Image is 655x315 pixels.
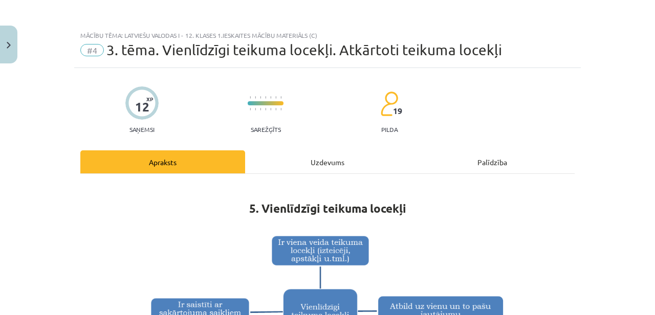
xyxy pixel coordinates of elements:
img: icon-short-line-57e1e144782c952c97e751825c79c345078a6d821885a25fce030b3d8c18986b.svg [255,108,256,110]
img: icon-short-line-57e1e144782c952c97e751825c79c345078a6d821885a25fce030b3d8c18986b.svg [250,108,251,110]
img: icon-short-line-57e1e144782c952c97e751825c79c345078a6d821885a25fce030b3d8c18986b.svg [275,96,276,99]
div: Palīdzība [410,150,575,173]
p: pilda [381,126,398,133]
img: icon-short-line-57e1e144782c952c97e751825c79c345078a6d821885a25fce030b3d8c18986b.svg [270,108,271,110]
img: icon-short-line-57e1e144782c952c97e751825c79c345078a6d821885a25fce030b3d8c18986b.svg [280,96,281,99]
div: Apraksts [80,150,245,173]
p: Saņemsi [125,126,159,133]
img: students-c634bb4e5e11cddfef0936a35e636f08e4e9abd3cc4e673bd6f9a4125e45ecb1.svg [380,91,398,117]
img: icon-short-line-57e1e144782c952c97e751825c79c345078a6d821885a25fce030b3d8c18986b.svg [260,96,261,99]
img: icon-short-line-57e1e144782c952c97e751825c79c345078a6d821885a25fce030b3d8c18986b.svg [255,96,256,99]
img: icon-short-line-57e1e144782c952c97e751825c79c345078a6d821885a25fce030b3d8c18986b.svg [275,108,276,110]
img: icon-close-lesson-0947bae3869378f0d4975bcd49f059093ad1ed9edebbc8119c70593378902aed.svg [7,42,11,49]
div: Uzdevums [245,150,410,173]
img: icon-short-line-57e1e144782c952c97e751825c79c345078a6d821885a25fce030b3d8c18986b.svg [280,108,281,110]
img: icon-short-line-57e1e144782c952c97e751825c79c345078a6d821885a25fce030b3d8c18986b.svg [265,108,266,110]
strong: 5. Vienlīdzīgi teikuma locekļi [249,201,406,216]
div: Mācību tēma: Latviešu valodas i - 12. klases 1.ieskaites mācību materiāls (c) [80,32,575,39]
img: icon-short-line-57e1e144782c952c97e751825c79c345078a6d821885a25fce030b3d8c18986b.svg [250,96,251,99]
span: #4 [80,44,104,56]
img: icon-short-line-57e1e144782c952c97e751825c79c345078a6d821885a25fce030b3d8c18986b.svg [260,108,261,110]
img: icon-short-line-57e1e144782c952c97e751825c79c345078a6d821885a25fce030b3d8c18986b.svg [265,96,266,99]
div: 12 [135,100,149,114]
p: Sarežģīts [251,126,281,133]
span: XP [146,96,153,102]
span: 19 [393,106,402,116]
span: 3. tēma. Vienlīdzīgi teikuma locekļi. Atkārtoti teikuma locekļi [106,41,502,58]
img: icon-short-line-57e1e144782c952c97e751825c79c345078a6d821885a25fce030b3d8c18986b.svg [270,96,271,99]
